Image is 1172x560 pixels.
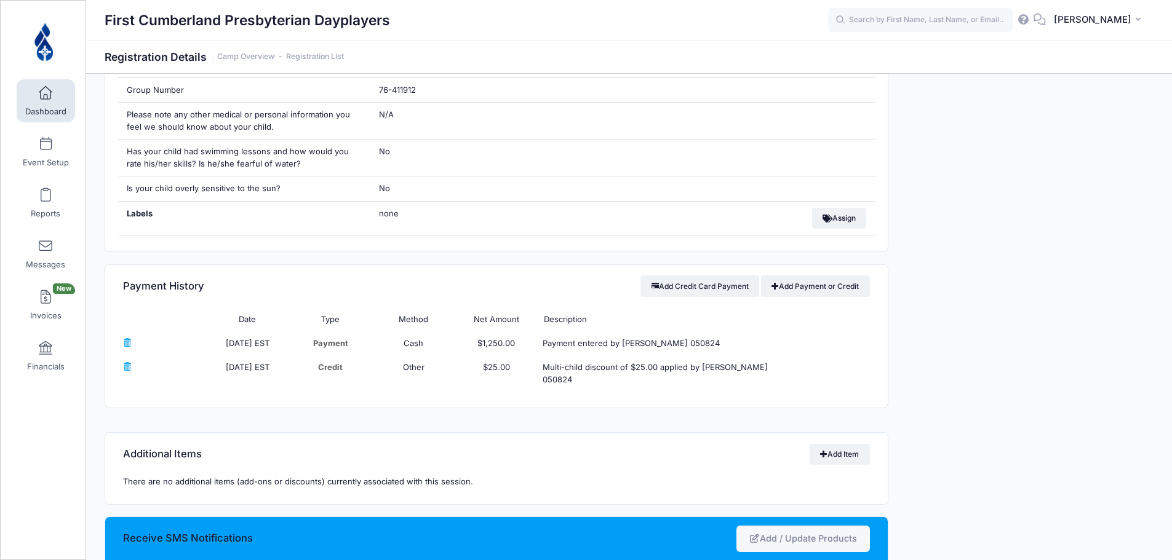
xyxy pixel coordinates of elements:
[118,103,370,139] div: Please note any other medical or personal information you feel we should know about your child.
[828,8,1013,33] input: Search by First Name, Last Name, or Email...
[538,308,786,332] th: Description
[17,181,75,224] a: Reports
[17,283,75,326] a: InvoicesNew
[286,52,344,61] a: Registration List
[289,332,372,356] td: Payment
[25,106,66,117] span: Dashboard
[206,356,289,392] td: [DATE] EST
[118,176,370,201] div: Is your child overly sensitive to the sun?
[379,146,390,156] span: No
[1054,13,1131,26] span: [PERSON_NAME]
[30,310,62,321] span: Invoices
[105,476,888,504] div: There are no additional items (add-ons or discounts) currently associated with this session.
[17,232,75,275] a: Messages
[538,332,786,356] td: Payment entered by [PERSON_NAME] 050824
[105,50,344,63] h1: Registration Details
[118,202,370,235] div: Labels
[379,208,533,220] span: none
[31,208,60,219] span: Reports
[1,13,87,71] a: First Cumberland Presbyterian Dayplayers
[1046,6,1154,34] button: [PERSON_NAME]
[455,332,538,356] td: $1,250.00
[123,521,253,556] h3: Receive SMS Notifications
[118,140,370,176] div: Has your child had swimming lessons and how would you rate his/her skills? Is he/she fearful of w...
[21,19,67,65] img: First Cumberland Presbyterian Dayplayers
[289,308,372,332] th: Type
[810,444,870,465] a: Add Item
[379,85,416,95] span: 76-411912
[372,356,455,392] td: Other
[206,308,289,332] th: Date
[27,361,65,372] span: Financials
[105,6,390,34] h1: First Cumberland Presbyterian Dayplayers
[206,332,289,356] td: [DATE] EST
[538,356,786,392] td: Multi-child discount of $25.00 applied by [PERSON_NAME] 050824
[736,526,870,552] a: Add / Update Products
[123,269,204,304] h4: Payment History
[640,275,759,296] button: Add Credit Card Payment
[118,78,370,103] div: Group Number
[26,259,65,270] span: Messages
[289,356,372,392] td: Credit
[123,437,202,472] h4: Additional Items
[17,79,75,122] a: Dashboard
[17,130,75,173] a: Event Setup
[455,308,538,332] th: Net Amount
[53,283,75,294] span: New
[372,308,455,332] th: Method
[379,109,394,119] span: N/A
[379,183,390,193] span: No
[217,52,274,61] a: Camp Overview
[455,356,538,392] td: $25.00
[23,157,69,168] span: Event Setup
[761,275,870,296] a: Add Payment or Credit
[17,334,75,377] a: Financials
[812,208,867,229] button: Assign
[372,332,455,356] td: Cash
